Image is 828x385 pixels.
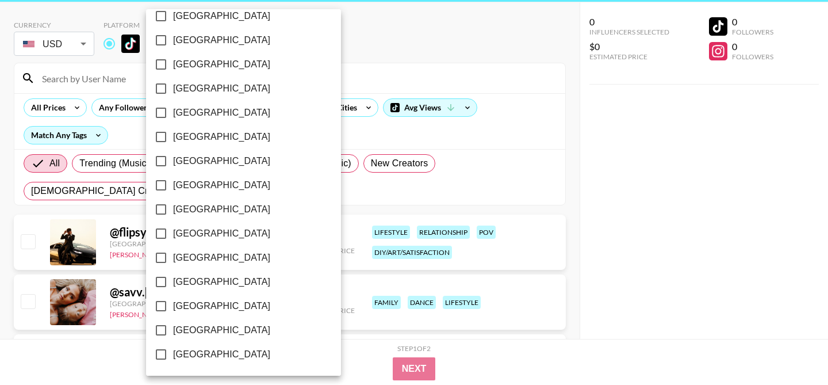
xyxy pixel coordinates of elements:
[173,203,270,216] span: [GEOGRAPHIC_DATA]
[173,82,270,96] span: [GEOGRAPHIC_DATA]
[173,251,270,265] span: [GEOGRAPHIC_DATA]
[173,33,270,47] span: [GEOGRAPHIC_DATA]
[173,58,270,71] span: [GEOGRAPHIC_DATA]
[173,106,270,120] span: [GEOGRAPHIC_DATA]
[173,275,270,289] span: [GEOGRAPHIC_DATA]
[173,299,270,313] span: [GEOGRAPHIC_DATA]
[173,9,270,23] span: [GEOGRAPHIC_DATA]
[173,154,270,168] span: [GEOGRAPHIC_DATA]
[770,327,814,371] iframe: Drift Widget Chat Controller
[173,227,270,241] span: [GEOGRAPHIC_DATA]
[173,130,270,144] span: [GEOGRAPHIC_DATA]
[173,178,270,192] span: [GEOGRAPHIC_DATA]
[173,348,270,361] span: [GEOGRAPHIC_DATA]
[173,323,270,337] span: [GEOGRAPHIC_DATA]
